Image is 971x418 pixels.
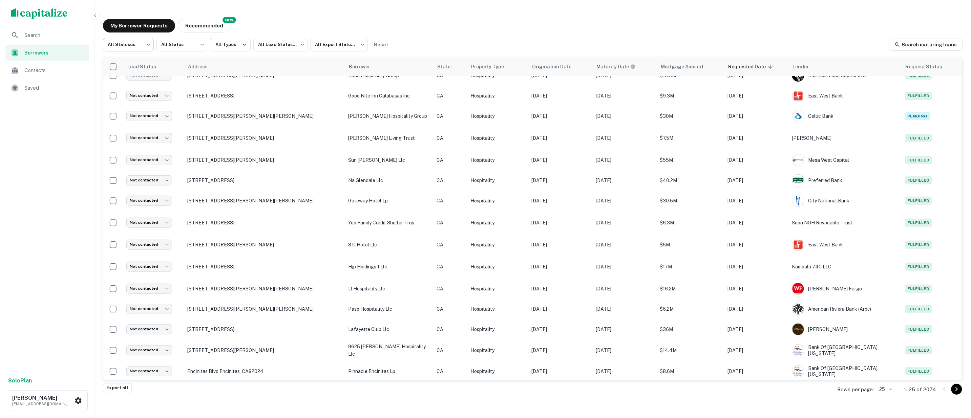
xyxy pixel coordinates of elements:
th: Maturity dates displayed may be estimated. Please contact the lender for the most accurate maturi... [592,57,657,76]
div: All Statuses [103,36,154,53]
th: Lead Status [123,57,184,76]
span: Fulfilled [905,176,932,184]
div: [PERSON_NAME] [792,323,898,335]
p: $8.6M [660,368,721,375]
p: $30M [660,112,721,120]
p: $9.3M [660,92,721,100]
div: Not contacted [126,262,172,271]
p: CA [437,219,464,226]
p: [DATE] [728,347,785,354]
p: Rows per page: [838,386,874,394]
p: Kampala 740 LLC [792,263,898,270]
div: Not contacted [126,133,172,143]
h6: Maturity Date [596,63,629,70]
p: [STREET_ADDRESS][PERSON_NAME] [187,135,341,141]
div: Not contacted [126,111,172,121]
div: City National Bank [792,195,898,207]
span: Fulfilled [905,219,932,227]
p: Hospitality [470,219,525,226]
p: [DATE] [728,326,785,333]
button: [PERSON_NAME][EMAIL_ADDRESS][DOMAIN_NAME] [7,390,88,411]
p: $17M [660,263,721,270]
p: Hospitality [470,197,525,204]
div: Not contacted [126,196,172,205]
p: [STREET_ADDRESS] [187,326,341,332]
div: [PERSON_NAME] Fargo [792,283,898,295]
p: CA [437,285,464,292]
p: $40.2M [660,177,721,184]
p: $14.4M [660,347,721,354]
span: Origination Date [532,63,580,71]
p: [STREET_ADDRESS][PERSON_NAME] [187,347,341,353]
p: [DATE] [596,326,653,333]
p: [DATE] [596,177,653,184]
p: hjp hoidings 1 llc [348,263,430,270]
div: Not contacted [126,324,172,334]
p: [DATE] [596,112,653,120]
p: good nite inn calabasas inc [348,92,430,100]
div: NEW [223,17,236,23]
p: [DATE] [596,285,653,292]
p: Hospitality [470,156,525,164]
div: Bank Of [GEOGRAPHIC_DATA][US_STATE] [792,365,898,377]
p: [DATE] [531,305,589,313]
p: pinnacle encinitas lp [348,368,430,375]
p: [DATE] [531,347,589,354]
span: Request Status [906,63,952,71]
span: Fulfilled [905,197,932,205]
div: Celtic Bank [792,110,898,122]
p: [DATE] [728,197,785,204]
p: [DATE] [596,134,653,142]
span: Fulfilled [905,325,932,333]
p: $6.2M [660,305,721,313]
p: [DATE] [531,326,589,333]
p: CA [437,326,464,333]
span: Requested Date [729,63,775,71]
p: CA [437,347,464,354]
th: Lender [789,57,902,76]
p: [DATE] [728,219,785,226]
p: s c hotel llc [348,241,430,248]
span: Fulfilled [905,305,932,313]
p: CA [437,368,464,375]
p: [DATE] [531,112,589,120]
p: [DATE] [531,156,589,164]
span: Fulfilled [905,285,932,293]
p: $55M [660,156,721,164]
p: 1–25 of 2074 [904,386,936,394]
p: paso hospitality llc [348,305,430,313]
span: Search [24,31,85,39]
p: lafayette club llc [348,326,430,333]
span: Fulfilled [905,156,932,164]
div: Bank Of [GEOGRAPHIC_DATA][US_STATE] [792,344,898,356]
p: CA [437,197,464,204]
button: My Borrower Requests [103,19,175,32]
p: [DATE] [728,177,785,184]
p: $36M [660,326,721,333]
span: Fulfilled [905,367,932,375]
p: Hospitality [470,285,525,292]
p: Hospitality [470,134,525,142]
div: East West Bank [792,239,898,251]
p: [DATE] [531,197,589,204]
div: East West Bank [792,90,898,102]
p: [STREET_ADDRESS][PERSON_NAME][PERSON_NAME] [187,198,341,204]
div: Chat Widget [937,364,971,396]
img: picture [793,324,804,335]
p: [EMAIL_ADDRESS][DOMAIN_NAME] [12,401,73,407]
p: CA [437,241,464,248]
div: Not contacted [126,240,172,249]
p: $7.5M [660,134,721,142]
p: [DATE] [531,368,589,375]
p: [DATE] [728,368,785,375]
th: State [433,57,467,76]
th: Mortgage Amount [657,57,724,76]
th: Property Type [467,57,528,76]
p: $30.5M [660,197,721,204]
p: [DATE] [728,305,785,313]
p: Encinitas Blvd Encinitas, CA92024 [187,368,341,374]
div: All Export Statuses [310,36,368,53]
span: Fulfilled [905,263,932,271]
div: Not contacted [126,366,172,376]
div: Maturity dates displayed may be estimated. Please contact the lender for the most accurate maturi... [596,63,636,70]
